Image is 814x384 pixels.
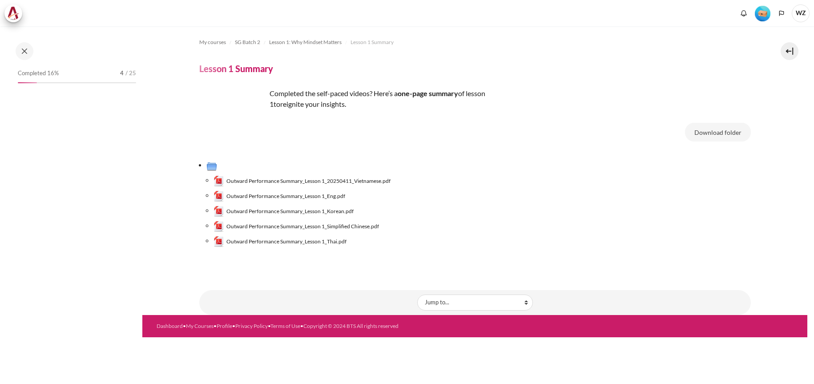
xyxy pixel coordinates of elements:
[18,82,37,83] div: 16%
[142,26,807,315] section: Content
[755,5,770,21] div: Level #1
[775,7,788,20] button: Languages
[303,323,399,329] a: Copyright © 2024 BTS All rights reserved
[199,38,226,46] span: My courses
[226,238,347,246] span: Outward Performance Summary_Lesson 1_Thai.pdf
[226,177,391,185] span: Outward Performance Summary_Lesson 1_20250411_Vietnamese.pdf
[199,37,226,48] a: My courses
[214,191,224,202] img: Outward Performance Summary_Lesson 1_Eng.pdf
[157,322,510,330] div: • • • • •
[217,323,232,329] a: Profile
[274,100,280,108] span: to
[792,4,810,22] a: User menu
[755,6,770,21] img: Level #1
[685,123,751,141] button: Download folder
[7,7,20,20] img: Architeck
[235,38,260,46] span: SG Batch 2
[157,323,183,329] a: Dashboard
[214,206,354,217] a: Outward Performance Summary_Lesson 1_Korean.pdfOutward Performance Summary_Lesson 1_Korean.pdf
[186,323,214,329] a: My Courses
[214,206,224,217] img: Outward Performance Summary_Lesson 1_Korean.pdf
[351,38,394,46] span: Lesson 1 Summary
[199,88,511,109] p: Completed the self-paced videos? Here’s a of lesson 1 reignite your insights.
[398,89,458,97] strong: one-page summary
[351,37,394,48] a: Lesson 1 Summary
[214,176,224,186] img: Outward Performance Summary_Lesson 1_20250411_Vietnamese.pdf
[269,38,342,46] span: Lesson 1: Why Mindset Matters
[214,191,346,202] a: Outward Performance Summary_Lesson 1_Eng.pdfOutward Performance Summary_Lesson 1_Eng.pdf
[751,5,774,21] a: Level #1
[226,222,379,230] span: Outward Performance Summary_Lesson 1_Simplified Chinese.pdf
[214,221,224,232] img: Outward Performance Summary_Lesson 1_Simplified Chinese.pdf
[737,7,750,20] div: Show notification window with no new notifications
[125,69,136,78] span: / 25
[214,236,224,247] img: Outward Performance Summary_Lesson 1_Thai.pdf
[235,37,260,48] a: SG Batch 2
[226,207,354,215] span: Outward Performance Summary_Lesson 1_Korean.pdf
[120,69,124,78] span: 4
[270,323,300,329] a: Terms of Use
[199,63,273,74] h4: Lesson 1 Summary
[4,4,27,22] a: Architeck Architeck
[199,88,266,155] img: efr
[199,35,751,49] nav: Navigation bar
[214,221,379,232] a: Outward Performance Summary_Lesson 1_Simplified Chinese.pdfOutward Performance Summary_Lesson 1_S...
[214,236,347,247] a: Outward Performance Summary_Lesson 1_Thai.pdfOutward Performance Summary_Lesson 1_Thai.pdf
[226,192,345,200] span: Outward Performance Summary_Lesson 1_Eng.pdf
[214,176,391,186] a: Outward Performance Summary_Lesson 1_20250411_Vietnamese.pdfOutward Performance Summary_Lesson 1_...
[269,37,342,48] a: Lesson 1: Why Mindset Matters
[792,4,810,22] span: WZ
[18,69,59,78] span: Completed 16%
[235,323,268,329] a: Privacy Policy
